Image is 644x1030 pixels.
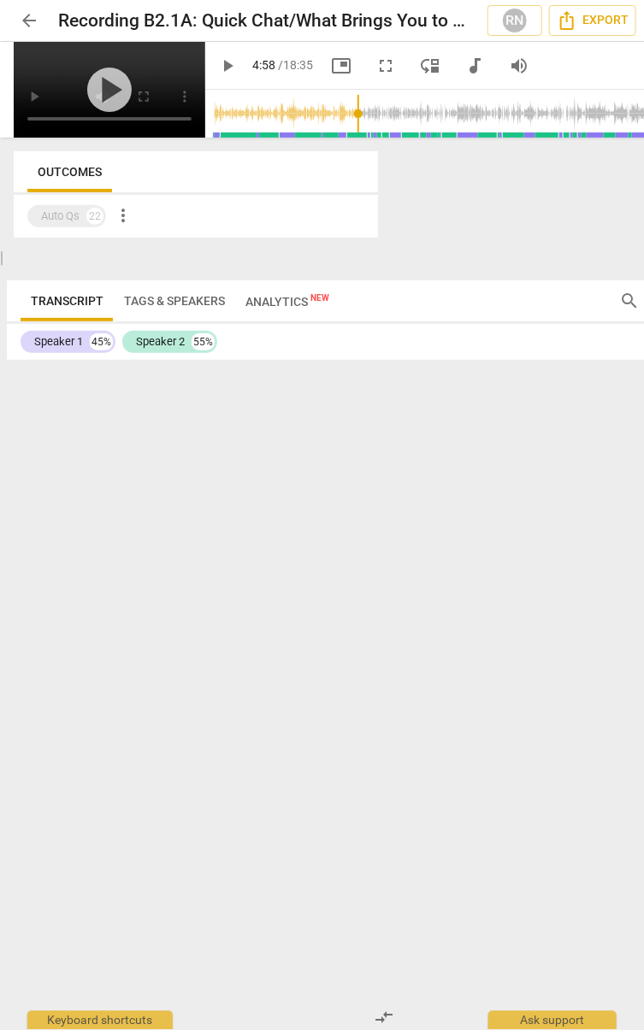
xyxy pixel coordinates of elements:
span: Outcomes [38,165,102,179]
button: RN [487,5,542,36]
span: / 18:35 [278,58,313,72]
div: 22 [86,208,103,225]
button: Search [616,287,643,315]
button: Picture in picture [326,50,357,81]
button: Volume [504,50,535,81]
button: Play [212,50,243,81]
div: Ask support [488,1011,617,1030]
button: View player as separate pane [415,50,446,81]
div: 55% [192,333,215,350]
span: play_arrow [217,56,238,76]
span: fullscreen [375,56,396,76]
div: Keyboard shortcuts [27,1011,173,1030]
span: play_arrow [87,68,132,112]
span: move_down [420,56,440,76]
span: arrow_back [19,10,39,31]
div: 45% [90,333,113,350]
span: Export [557,10,629,31]
span: 4:58 [252,58,275,72]
span: Transcript [31,294,103,308]
span: volume_up [509,56,529,76]
span: picture_in_picture [331,56,352,76]
span: search [619,291,640,311]
span: Analytics [245,295,329,309]
button: Switch to audio player [459,50,490,81]
div: Speaker 1 [34,333,83,350]
h2: Recording B2.1A: Quick Chat/What Brings You to Coaching ([PERSON_NAME], 18:35) [58,10,474,32]
div: RN [502,8,528,33]
div: Speaker 2 [136,333,185,350]
button: Fullscreen [370,50,401,81]
span: audiotrack [464,56,485,76]
span: Tags & Speakers [124,294,225,308]
span: compare_arrows [375,1008,395,1028]
span: more_vert [113,205,133,226]
span: New [310,294,329,303]
div: Auto Qs [41,208,80,225]
button: Export [549,5,636,36]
